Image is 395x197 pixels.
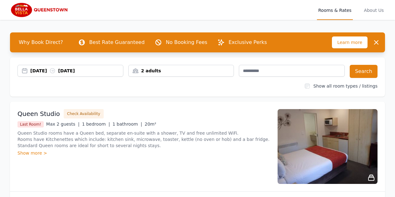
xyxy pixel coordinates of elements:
[46,122,80,127] span: Max 2 guests |
[30,68,123,74] div: [DATE] [DATE]
[314,84,378,89] label: Show all room types / listings
[17,130,270,149] p: Queen Studio rooms have a Queen bed, separate en-suite with a shower, TV and free unlimited WiFi....
[17,109,60,118] h3: Queen Studio
[64,109,104,118] button: Check Availability
[112,122,142,127] span: 1 bathroom |
[350,65,378,78] button: Search
[89,39,145,46] p: Best Rate Guaranteed
[332,36,368,48] span: Learn more
[229,39,267,46] p: Exclusive Perks
[14,36,68,49] span: Why Book Direct?
[17,150,270,156] div: Show more >
[166,39,207,46] p: No Booking Fees
[10,2,70,17] img: Bella Vista Queenstown
[17,121,44,127] span: Last Room!
[82,122,110,127] span: 1 bedroom |
[129,68,234,74] div: 2 adults
[145,122,156,127] span: 20m²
